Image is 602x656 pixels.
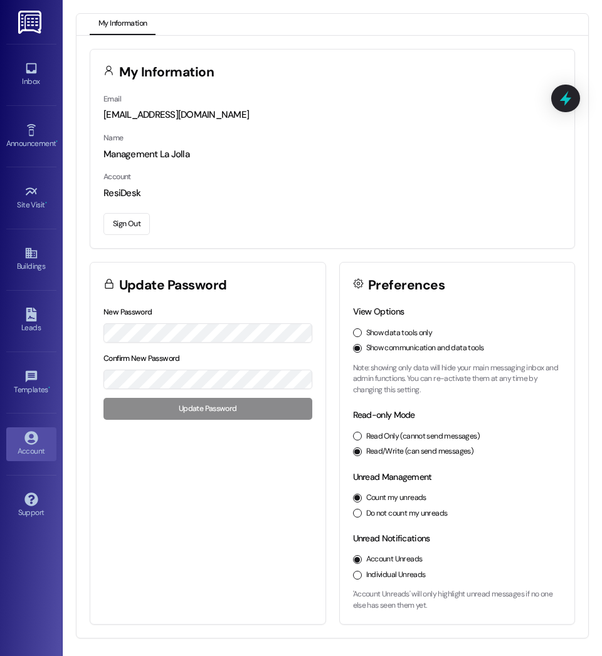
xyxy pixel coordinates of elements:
img: ResiDesk Logo [18,11,44,34]
span: • [56,137,58,146]
h3: My Information [119,66,214,79]
label: Account [103,172,131,182]
h3: Preferences [368,279,445,292]
label: Unread Management [353,471,432,482]
label: Read-only Mode [353,409,415,420]
label: Name [103,133,124,143]
span: • [48,383,50,392]
div: ResiDesk [103,187,561,200]
h3: Update Password [119,279,227,292]
label: Read/Write (can send messages) [366,446,474,457]
label: Count my unreads [366,492,426,504]
button: My Information [90,14,156,35]
a: Site Visit • [6,181,56,215]
p: 'Account Unreads' will only highlight unread messages if no one else has seen them yet. [353,589,562,611]
label: Do not count my unreads [366,508,448,519]
label: New Password [103,307,152,317]
a: Support [6,489,56,523]
label: Confirm New Password [103,353,180,363]
span: • [45,199,47,207]
a: Account [6,427,56,461]
label: Email [103,94,121,104]
div: Management La Jolla [103,148,561,161]
a: Inbox [6,58,56,91]
label: Read Only (cannot send messages) [366,431,480,442]
a: Templates • [6,366,56,400]
label: Unread Notifications [353,533,430,544]
label: Account Unreads [366,554,423,565]
a: Leads [6,304,56,338]
label: View Options [353,306,404,317]
div: [EMAIL_ADDRESS][DOMAIN_NAME] [103,108,561,122]
label: Show data tools only [366,328,433,339]
a: Buildings [6,242,56,276]
button: Sign Out [103,213,150,235]
p: Note: showing only data will hide your main messaging inbox and admin functions. You can re-activ... [353,363,562,396]
label: Show communication and data tools [366,343,484,354]
label: Individual Unreads [366,570,426,581]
